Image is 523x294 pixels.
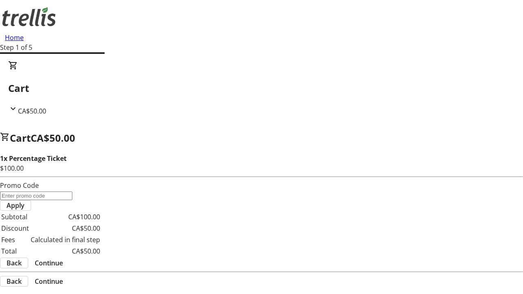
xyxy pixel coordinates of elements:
[31,131,75,145] span: CA$50.00
[28,276,69,286] button: Continue
[30,246,101,256] td: CA$50.00
[10,131,31,145] span: Cart
[35,258,63,268] span: Continue
[7,276,22,286] span: Back
[1,223,29,234] td: Discount
[28,258,69,268] button: Continue
[8,60,515,116] div: CartCA$50.00
[30,223,101,234] td: CA$50.00
[1,234,29,245] td: Fees
[35,276,63,286] span: Continue
[30,212,101,222] td: CA$100.00
[1,212,29,222] td: Subtotal
[7,200,25,210] span: Apply
[7,258,22,268] span: Back
[30,234,101,245] td: Calculated in final step
[18,107,46,116] span: CA$50.00
[8,81,515,96] h2: Cart
[1,246,29,256] td: Total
